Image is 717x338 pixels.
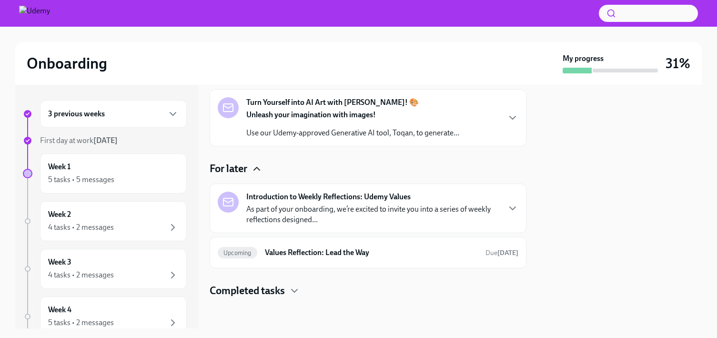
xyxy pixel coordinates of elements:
[485,248,518,257] span: August 18th, 2025 09:00
[246,110,376,119] strong: Unleash your imagination with images!
[246,192,411,202] strong: Introduction to Weekly Reflections: Udemy Values
[23,135,187,146] a: First day at work[DATE]
[210,162,526,176] div: For later
[210,162,247,176] h4: For later
[48,318,114,328] div: 5 tasks • 2 messages
[218,249,257,256] span: Upcoming
[48,305,71,315] h6: Week 4
[48,174,114,185] div: 5 tasks • 5 messages
[48,162,71,172] h6: Week 1
[48,109,105,119] h6: 3 previous weeks
[265,247,478,258] h6: Values Reflection: Lead the Way
[210,284,285,298] h4: Completed tasks
[48,209,71,220] h6: Week 2
[40,100,187,128] div: 3 previous weeks
[246,97,419,108] strong: Turn Yourself into AI Art with [PERSON_NAME]! 🎨
[246,128,459,138] p: Use our Udemy-approved Generative AI tool, Toqan, to generate...
[666,55,690,72] h3: 31%
[218,245,518,260] a: UpcomingValues Reflection: Lead the WayDue[DATE]
[48,270,114,280] div: 4 tasks • 2 messages
[23,249,187,289] a: Week 34 tasks • 2 messages
[563,53,604,64] strong: My progress
[210,284,526,298] div: Completed tasks
[23,201,187,241] a: Week 24 tasks • 2 messages
[497,249,518,257] strong: [DATE]
[48,222,114,233] div: 4 tasks • 2 messages
[40,136,118,145] span: First day at work
[23,154,187,194] a: Week 15 tasks • 5 messages
[246,204,499,225] p: As part of your onboarding, we’re excited to invite you into a series of weekly reflections desig...
[19,6,50,21] img: Udemy
[48,257,71,267] h6: Week 3
[27,54,107,73] h2: Onboarding
[23,297,187,337] a: Week 45 tasks • 2 messages
[485,249,518,257] span: Due
[93,136,118,145] strong: [DATE]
